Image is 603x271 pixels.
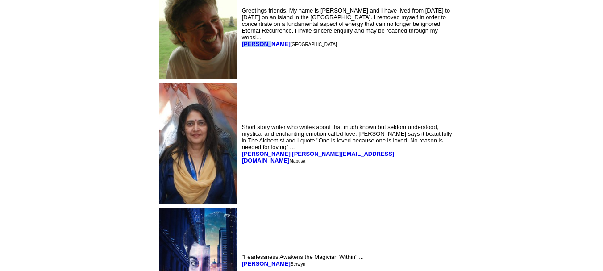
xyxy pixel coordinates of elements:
[291,262,305,267] font: Berwyn
[242,254,364,267] font: "Fearlessness Awakens the Magician Within" ...
[159,83,237,204] img: 103639.jpg
[242,41,291,47] a: [PERSON_NAME]
[242,124,452,164] font: Short story writer who writes about that much known but seldom understood, mystical and enchantin...
[290,158,306,163] font: Mapusa
[242,150,395,164] a: [PERSON_NAME] [PERSON_NAME][EMAIL_ADDRESS][DOMAIN_NAME]
[242,260,291,267] a: [PERSON_NAME]
[242,7,450,47] font: Greetings friends. My name is [PERSON_NAME] and I have lived from [DATE] to [DATE] on an island i...
[291,42,337,47] font: [GEOGRAPHIC_DATA]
